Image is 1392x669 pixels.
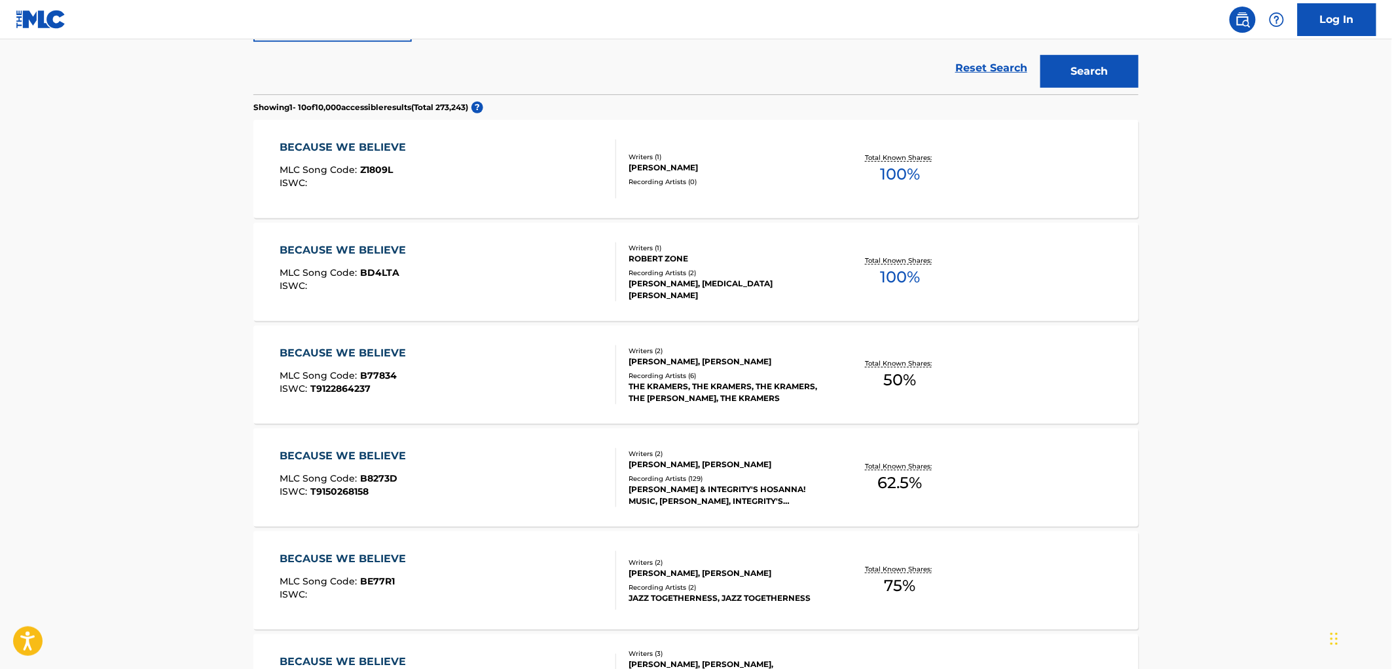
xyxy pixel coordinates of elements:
a: BECAUSE WE BELIEVEMLC Song Code:BD4LTAISWC:Writers (1)ROBERT ZONERecording Artists (2)[PERSON_NAM... [253,223,1139,321]
div: Recording Artists ( 6 ) [629,371,826,381]
div: Recording Artists ( 129 ) [629,474,826,484]
p: Total Known Shares: [865,461,935,471]
span: 100 % [880,265,920,289]
div: Recording Artists ( 2 ) [629,268,826,278]
div: Recording Artists ( 0 ) [629,177,826,187]
a: Log In [1298,3,1376,36]
div: ROBERT ZONE [629,253,826,265]
div: THE KRAMERS, THE KRAMERS, THE KRAMERS, THE [PERSON_NAME], THE KRAMERS [629,381,826,404]
img: help [1269,12,1285,28]
p: Total Known Shares: [865,153,935,162]
div: [PERSON_NAME] & INTEGRITY'S HOSANNA! MUSIC, [PERSON_NAME], INTEGRITY'S HOSANNA! MUSIC, [PERSON_NA... [629,484,826,507]
div: Writers ( 1 ) [629,243,826,253]
a: Reset Search [949,54,1034,83]
span: 50 % [884,368,917,392]
div: JAZZ TOGETHERNESS, JAZZ TOGETHERNESS [629,592,826,604]
span: MLC Song Code : [280,164,361,176]
div: BECAUSE WE BELIEVE [280,140,413,155]
div: [PERSON_NAME], [PERSON_NAME] [629,459,826,470]
button: Search [1040,55,1139,88]
span: BE77R1 [361,575,395,587]
div: [PERSON_NAME], [PERSON_NAME] [629,567,826,579]
span: MLC Song Code : [280,472,361,484]
a: BECAUSE WE BELIEVEMLC Song Code:BE77R1ISWC:Writers (2)[PERSON_NAME], [PERSON_NAME]Recording Artis... [253,531,1139,630]
span: BD4LTA [361,267,400,278]
p: Showing 1 - 10 of 10,000 accessible results (Total 273,243 ) [253,102,468,113]
p: Total Known Shares: [865,256,935,265]
div: BECAUSE WE BELIEVE [280,345,413,361]
div: BECAUSE WE BELIEVE [280,242,413,258]
span: Z1809L [361,164,394,176]
div: Writers ( 1 ) [629,152,826,162]
a: BECAUSE WE BELIEVEMLC Song Code:B77834ISWC:T9122864237Writers (2)[PERSON_NAME], [PERSON_NAME]Reco... [253,326,1139,424]
div: Drag [1330,619,1338,659]
span: 100 % [880,162,920,186]
a: BECAUSE WE BELIEVEMLC Song Code:Z1809LISWC:Writers (1)[PERSON_NAME]Recording Artists (0)Total Kno... [253,120,1139,218]
div: Help [1264,7,1290,33]
div: Writers ( 2 ) [629,346,826,356]
span: ISWC : [280,383,311,394]
span: 75 % [885,574,916,598]
a: Public Search [1230,7,1256,33]
div: [PERSON_NAME] [629,162,826,174]
div: BECAUSE WE BELIEVE [280,551,413,567]
div: Recording Artists ( 2 ) [629,583,826,592]
div: Writers ( 3 ) [629,649,826,659]
iframe: Chat Widget [1327,606,1392,669]
div: BECAUSE WE BELIEVE [280,448,413,464]
p: Total Known Shares: [865,564,935,574]
span: MLC Song Code : [280,575,361,587]
a: BECAUSE WE BELIEVEMLC Song Code:B8273DISWC:T9150268158Writers (2)[PERSON_NAME], [PERSON_NAME]Reco... [253,429,1139,527]
span: B77834 [361,370,397,381]
img: search [1235,12,1251,28]
div: [PERSON_NAME], [PERSON_NAME] [629,356,826,368]
span: ? [471,102,483,113]
span: MLC Song Code : [280,267,361,278]
span: ISWC : [280,280,311,292]
span: B8273D [361,472,398,484]
span: T9150268158 [311,486,369,497]
span: MLC Song Code : [280,370,361,381]
span: ISWC : [280,486,311,497]
div: Writers ( 2 ) [629,449,826,459]
p: Total Known Shares: [865,358,935,368]
div: [PERSON_NAME], [MEDICAL_DATA][PERSON_NAME] [629,278,826,301]
span: ISWC : [280,588,311,600]
span: ISWC : [280,177,311,189]
img: MLC Logo [16,10,66,29]
span: T9122864237 [311,383,371,394]
div: Writers ( 2 ) [629,558,826,567]
span: 62.5 % [878,471,923,495]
